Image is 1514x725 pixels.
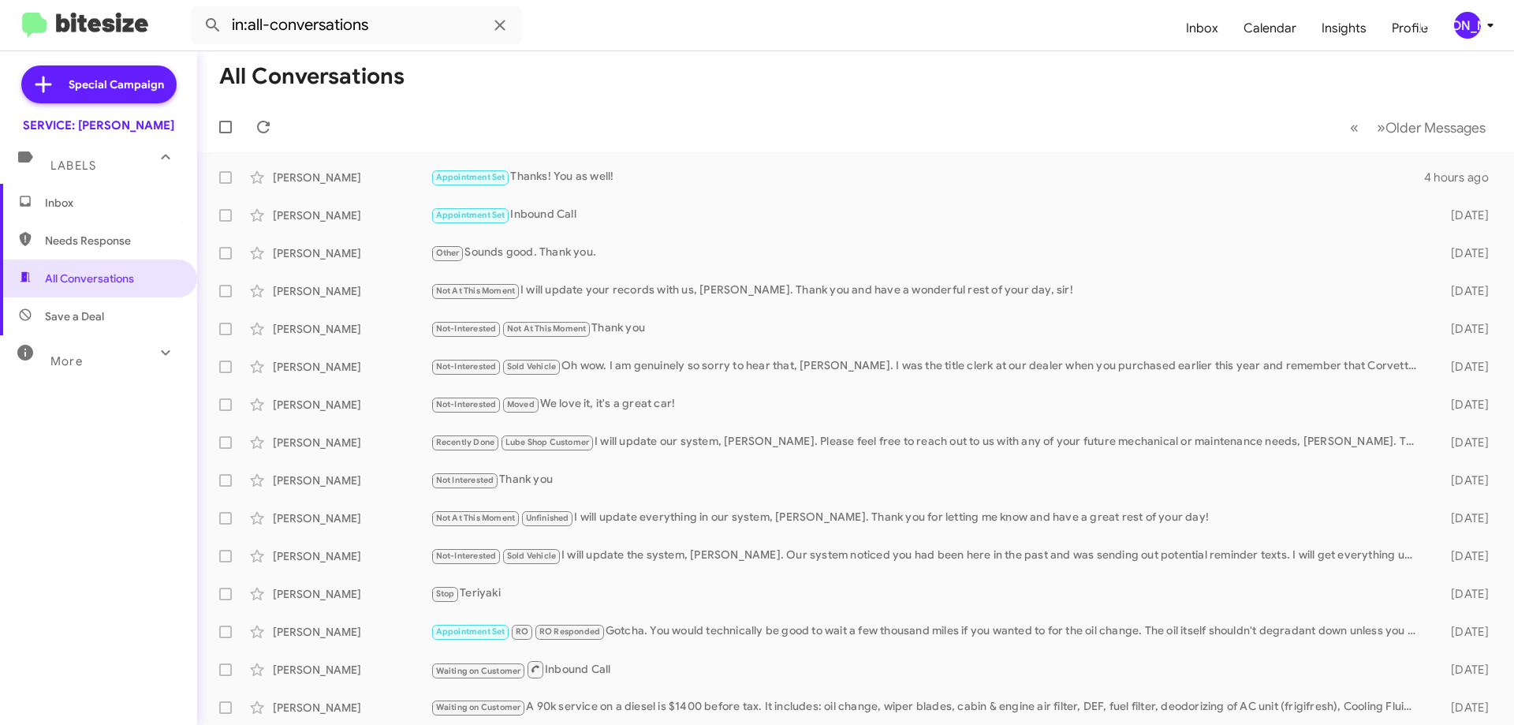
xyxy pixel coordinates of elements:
button: Next [1367,111,1495,144]
a: Inbox [1173,6,1231,51]
div: Inbound Call [431,660,1426,679]
span: Special Campaign [69,77,164,92]
div: SERVICE: [PERSON_NAME] [23,118,174,133]
span: Not-Interested [436,361,497,372]
div: [PERSON_NAME] [273,435,431,450]
div: I will update your records with us, [PERSON_NAME]. Thank you and have a wonderful rest of your da... [431,282,1426,300]
span: Not At This Moment [436,513,516,523]
span: Not Interested [436,475,494,485]
div: Oh wow. I am genuinely so sorry to hear that, [PERSON_NAME]. I was the title clerk at our dealer ... [431,357,1426,376]
span: Not-Interested [436,399,497,409]
div: [DATE] [1426,397,1501,413]
div: [PERSON_NAME] [273,662,431,678]
div: [PERSON_NAME] [273,170,431,185]
span: RO Responded [539,626,600,637]
span: All Conversations [45,271,134,286]
span: Other [436,248,460,258]
span: Appointment Set [436,172,505,182]
div: [PERSON_NAME] [273,473,431,488]
div: [DATE] [1426,283,1501,299]
div: [PERSON_NAME] [273,624,431,640]
span: Recently Done [436,437,495,447]
span: Moved [507,399,535,409]
div: Gotcha. You would technically be good to wait a few thousand miles if you wanted to for the oil c... [431,622,1426,641]
div: [DATE] [1426,624,1501,640]
span: Not-Interested [436,323,497,334]
span: Unfinished [526,513,569,523]
span: Waiting on Customer [436,702,521,712]
h1: All Conversations [219,64,405,89]
a: Profile [1379,6,1441,51]
a: Special Campaign [21,65,177,103]
a: Calendar [1231,6,1309,51]
div: A 90k service on a diesel is $1400 before tax. It includes: oil change, wiper blades, cabin & eng... [431,698,1426,716]
input: Search [191,6,522,44]
div: [PERSON_NAME] [273,548,431,564]
span: Sold Vehicle [507,551,556,561]
span: Appointment Set [436,626,505,637]
div: Inbound Call [431,206,1426,224]
span: Save a Deal [45,308,104,324]
div: [PERSON_NAME] [273,245,431,261]
nav: Page navigation example [1341,111,1495,144]
div: [DATE] [1426,662,1501,678]
div: [PERSON_NAME] [273,586,431,602]
button: [PERSON_NAME] [1441,12,1497,39]
div: [DATE] [1426,548,1501,564]
span: Stop [436,589,455,599]
span: Appointment Set [436,210,505,220]
div: [PERSON_NAME] [273,397,431,413]
div: Sounds good. Thank you. [431,244,1426,262]
div: 4 hours ago [1424,170,1501,185]
div: [DATE] [1426,321,1501,337]
span: Needs Response [45,233,179,249]
span: Lube Shop Customer [505,437,590,447]
span: Waiting on Customer [436,666,521,676]
div: [PERSON_NAME] [273,359,431,375]
div: [PERSON_NAME] [273,321,431,337]
span: Labels [50,159,96,173]
div: [DATE] [1426,586,1501,602]
div: Thank you [431,320,1426,338]
div: [PERSON_NAME] [273,283,431,299]
div: [PERSON_NAME] [273,510,431,526]
div: I will update everything in our system, [PERSON_NAME]. Thank you for letting me know and have a g... [431,509,1426,527]
div: Teriyaki [431,585,1426,603]
div: [PERSON_NAME] [273,700,431,716]
div: Thank you [431,471,1426,489]
div: [DATE] [1426,700,1501,716]
span: Not-Interested [436,551,497,561]
div: [PERSON_NAME] [1454,12,1481,39]
span: RO [516,626,528,637]
span: Older Messages [1385,119,1486,136]
a: Insights [1309,6,1379,51]
div: I will update our system, [PERSON_NAME]. Please feel free to reach out to us with any of your fut... [431,433,1426,451]
div: [DATE] [1426,359,1501,375]
button: Previous [1341,111,1368,144]
span: Not At This Moment [436,286,516,296]
span: » [1377,118,1385,137]
div: [DATE] [1426,510,1501,526]
div: [DATE] [1426,245,1501,261]
div: [DATE] [1426,473,1501,488]
span: « [1350,118,1359,137]
div: I will update the system, [PERSON_NAME]. Our system noticed you had been here in the past and was... [431,547,1426,565]
span: Not At This Moment [507,323,587,334]
span: Sold Vehicle [507,361,556,372]
div: [DATE] [1426,207,1501,223]
span: More [50,354,83,368]
div: We love it, it's a great car! [431,395,1426,413]
div: [PERSON_NAME] [273,207,431,223]
div: Thanks! You as well! [431,168,1424,186]
span: Inbox [45,195,179,211]
div: [DATE] [1426,435,1501,450]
